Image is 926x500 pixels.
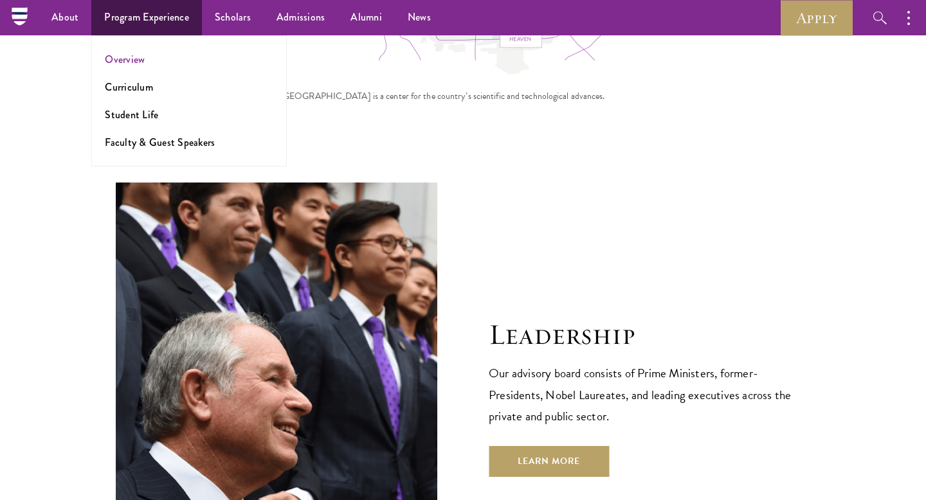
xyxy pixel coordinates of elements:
div: [GEOGRAPHIC_DATA] is a center for the country’s scientific and technological advances. [280,89,646,105]
a: Curriculum [105,80,153,94]
a: Learn More [489,446,609,477]
p: Our advisory board consists of Prime Ministers, former-Presidents, Nobel Laureates, and leading e... [489,362,810,426]
a: Student Life [105,107,158,122]
h2: Leadership [489,317,810,353]
a: Faculty & Guest Speakers [105,135,215,150]
a: Overview [105,52,145,67]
